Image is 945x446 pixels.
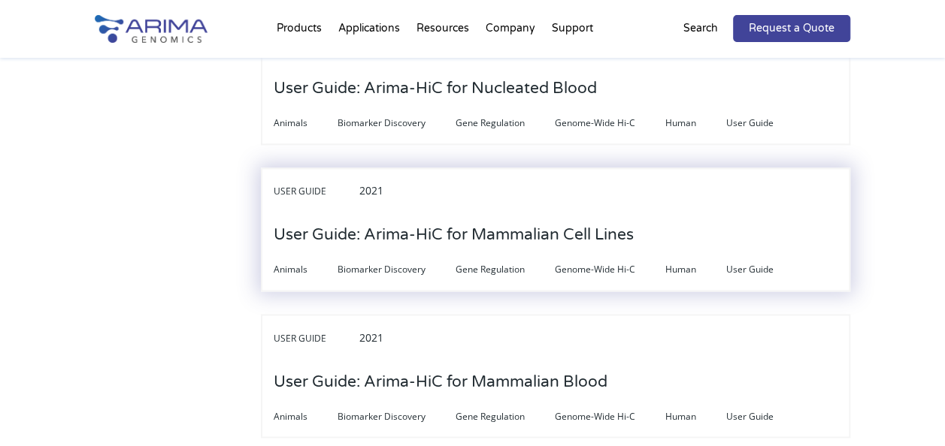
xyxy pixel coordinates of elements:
[733,15,850,42] a: Request a Quote
[274,114,338,132] span: Animals
[456,407,555,425] span: Gene Regulation
[555,114,665,132] span: Genome-Wide Hi-C
[338,261,456,279] span: Biomarker Discovery
[555,407,665,425] span: Genome-Wide Hi-C
[338,114,456,132] span: Biomarker Discovery
[274,329,356,347] span: User Guide
[555,261,665,279] span: Genome-Wide Hi-C
[665,261,726,279] span: Human
[274,212,634,258] h3: User Guide: Arima-HiC for Mammalian Cell Lines
[274,227,634,243] a: User Guide: Arima-HiC for Mammalian Cell Lines
[456,261,555,279] span: Gene Regulation
[338,407,456,425] span: Biomarker Discovery
[726,407,804,425] span: User Guide
[274,80,597,97] a: User Guide: Arima-HiC for Nucleated Blood
[665,114,726,132] span: Human
[274,261,338,279] span: Animals
[359,330,383,344] span: 2021
[274,358,607,405] h3: User Guide: Arima-HiC for Mammalian Blood
[274,182,356,200] span: User Guide
[456,114,555,132] span: Gene Regulation
[726,114,804,132] span: User Guide
[683,19,718,38] p: Search
[274,407,338,425] span: Animals
[274,373,607,390] a: User Guide: Arima-HiC for Mammalian Blood
[95,15,207,43] img: Arima-Genomics-logo
[274,65,597,112] h3: User Guide: Arima-HiC for Nucleated Blood
[665,407,726,425] span: Human
[726,261,804,279] span: User Guide
[359,183,383,197] span: 2021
